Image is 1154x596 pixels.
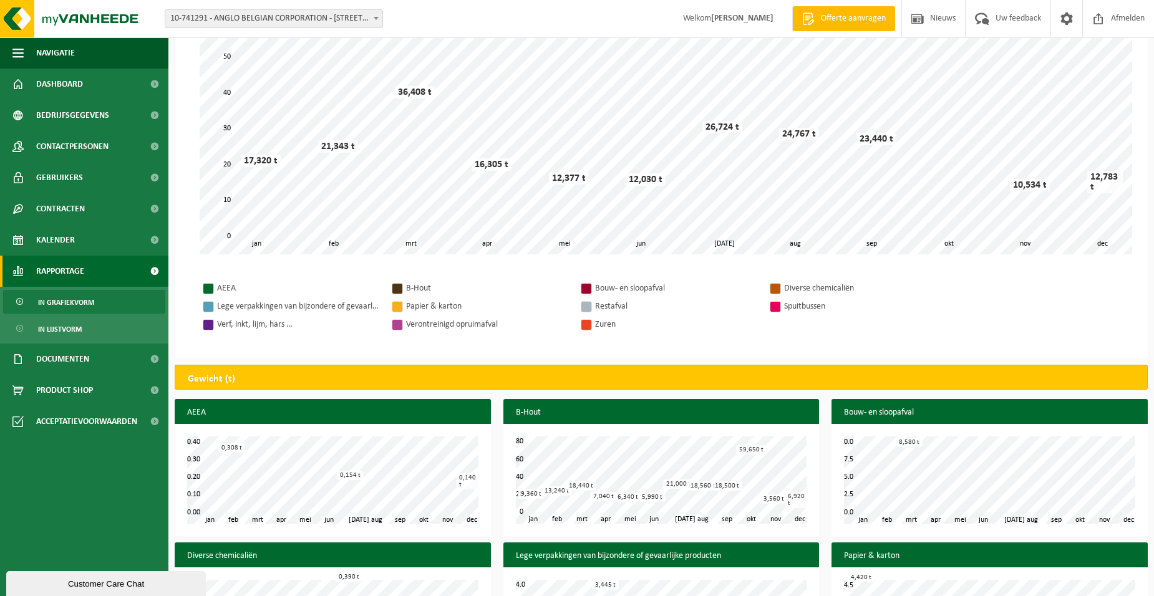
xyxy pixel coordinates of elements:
span: Gebruikers [36,162,83,193]
span: Contracten [36,193,85,224]
span: 10-741291 - ANGLO BELGIAN CORPORATION - 9000 GENT, WIEDAUWKAAI 43 [165,9,383,28]
div: 23,440 t [856,133,896,145]
div: 6,920 t [785,492,808,508]
h3: Bouw- en sloopafval [832,399,1148,426]
h3: Papier & karton [832,542,1148,570]
div: 0,140 t [456,473,479,489]
div: Zuren [595,317,757,332]
div: 5,990 t [639,493,666,502]
a: In grafiekvorm [3,290,165,314]
a: In lijstvorm [3,317,165,340]
div: 18,440 t [566,481,596,491]
span: Product Shop [36,375,93,406]
div: 9,360 t [518,489,545,499]
span: Contactpersonen [36,131,109,162]
div: 21,343 t [318,140,358,153]
div: 0,308 t [218,443,245,453]
div: 3,445 t [592,580,619,590]
div: 10,534 t [1010,179,1050,191]
span: Dashboard [36,69,83,100]
div: 0,390 t [336,572,362,582]
div: Diverse chemicaliën [784,281,946,296]
div: Verf, inkt, lijm, hars … [217,317,379,332]
iframe: chat widget [6,569,208,596]
div: 59,650 t [736,445,767,454]
div: 7,040 t [590,492,617,501]
span: Offerte aanvragen [818,12,889,25]
div: 3,560 t [760,494,787,504]
div: 21,000 t [663,479,694,489]
span: Kalender [36,224,75,256]
div: AEEA [217,281,379,296]
div: Lege verpakkingen van bijzondere of gevaarlijke producten [217,299,379,314]
div: Restafval [595,299,757,314]
div: 12,783 t [1087,171,1123,193]
strong: [PERSON_NAME] [711,14,773,23]
span: Rapportage [36,256,84,287]
span: 10-741291 - ANGLO BELGIAN CORPORATION - 9000 GENT, WIEDAUWKAAI 43 [165,10,382,27]
span: Bedrijfsgegevens [36,100,109,131]
a: Offerte aanvragen [792,6,895,31]
div: 18,560 t [687,481,718,491]
div: B-Hout [406,281,568,296]
div: 12,030 t [626,173,666,186]
div: 16,305 t [472,158,512,171]
h3: B-Hout [503,399,820,426]
span: Navigatie [36,37,75,69]
div: 26,724 t [702,121,742,133]
div: 13,240 t [541,486,572,496]
h3: Lege verpakkingen van bijzondere of gevaarlijke producten [503,542,820,570]
h3: Diverse chemicaliën [175,542,491,570]
span: In lijstvorm [38,317,82,341]
div: 0,154 t [337,471,364,480]
div: 8,580 t [896,438,923,447]
div: 6,340 t [614,493,641,502]
div: Papier & karton [406,299,568,314]
div: Verontreinigd opruimafval [406,317,568,332]
div: 36,408 t [395,86,435,99]
span: Documenten [36,344,89,375]
div: 4,420 t [848,573,875,582]
div: 24,767 t [779,128,819,140]
div: 18,500 t [712,481,742,491]
h3: AEEA [175,399,491,426]
div: Spuitbussen [784,299,946,314]
div: 12,377 t [549,172,589,185]
span: In grafiekvorm [38,291,94,314]
div: 17,320 t [241,155,281,167]
span: Acceptatievoorwaarden [36,406,137,437]
h2: Gewicht (t) [175,365,248,393]
div: Bouw- en sloopafval [595,281,757,296]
